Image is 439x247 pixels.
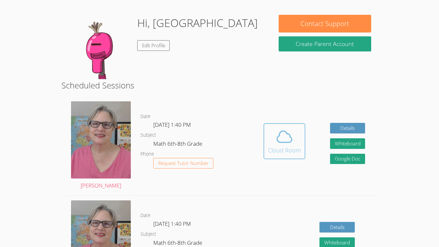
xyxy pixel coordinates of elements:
dd: Math 6th-8th Grade [153,139,203,150]
button: Cloud Room [264,123,305,159]
dt: Subject [140,131,156,139]
dt: Subject [140,230,156,238]
a: Edit Profile [137,40,170,51]
button: Contact Support [279,15,371,32]
span: [DATE] 1:40 PM [153,220,191,227]
a: Details [319,222,355,233]
a: Details [330,123,365,133]
h1: Hi, [GEOGRAPHIC_DATA] [137,15,258,31]
img: avatar.png [71,101,131,178]
span: Request Tutor Number [158,161,209,166]
button: Request Tutor Number [153,158,213,169]
dt: Phone [140,150,154,158]
a: [PERSON_NAME] [71,101,131,190]
dt: Date [140,212,150,220]
div: Cloud Room [268,146,301,155]
span: [DATE] 1:40 PM [153,121,191,128]
dt: Date [140,113,150,121]
a: Google Doc [330,154,365,164]
h2: Scheduled Sessions [61,79,378,91]
img: default.png [68,15,132,79]
button: Whiteboard [330,138,365,149]
button: Create Parent Account [279,36,371,51]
